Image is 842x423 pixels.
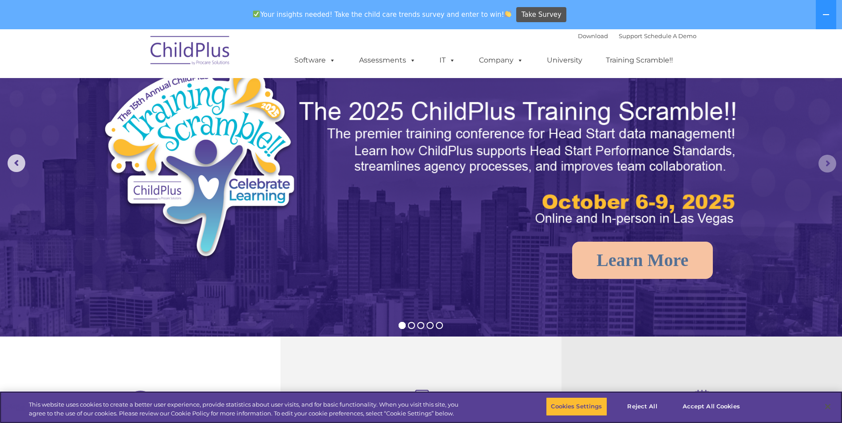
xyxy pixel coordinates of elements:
[538,51,591,69] a: University
[578,32,696,39] font: |
[578,32,608,39] a: Download
[678,397,745,416] button: Accept All Cookies
[505,11,511,17] img: 👏
[253,11,260,17] img: ✅
[249,6,515,23] span: Your insights needed! Take the child care trends survey and enter to win!
[470,51,532,69] a: Company
[123,59,150,65] span: Last name
[350,51,425,69] a: Assessments
[615,397,670,416] button: Reject All
[123,95,161,102] span: Phone number
[572,242,713,279] a: Learn More
[146,30,235,74] img: ChildPlus by Procare Solutions
[619,32,642,39] a: Support
[597,51,682,69] a: Training Scramble!!
[546,397,607,416] button: Cookies Settings
[522,7,561,23] span: Take Survey
[644,32,696,39] a: Schedule A Demo
[431,51,464,69] a: IT
[29,400,463,418] div: This website uses cookies to create a better user experience, provide statistics about user visit...
[285,51,344,69] a: Software
[818,397,838,416] button: Close
[516,7,566,23] a: Take Survey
